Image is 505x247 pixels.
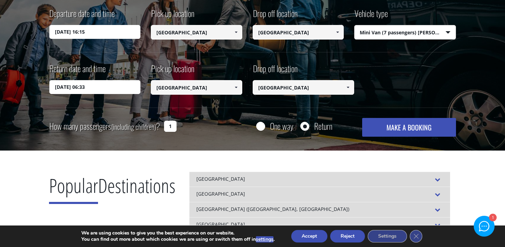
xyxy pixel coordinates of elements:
[230,80,242,95] a: Show All Items
[332,25,343,40] a: Show All Items
[270,122,293,130] label: One way
[362,118,456,137] button: MAKE A BOOKING
[111,121,156,132] small: (including children)
[291,230,327,242] button: Accept
[189,217,450,232] div: [GEOGRAPHIC_DATA]
[49,62,106,80] label: Return date and time
[49,172,98,204] span: Popular
[151,25,242,40] input: Select pickup location
[330,230,365,242] button: Reject
[49,7,115,25] label: Departure date and time
[410,230,422,242] button: Close GDPR Cookie Banner
[151,62,194,80] label: Pick up location
[151,7,194,25] label: Pick up location
[489,214,496,221] div: 1
[253,25,344,40] input: Select drop-off location
[368,230,407,242] button: Settings
[151,80,242,95] input: Select pickup location
[354,7,388,25] label: Vehicle type
[253,62,298,80] label: Drop off location
[49,172,176,209] h2: Destinations
[189,187,450,202] div: [GEOGRAPHIC_DATA]
[314,122,332,130] label: Return
[81,236,275,242] p: You can find out more about which cookies we are using or switch them off in .
[253,80,355,95] input: Select drop-off location
[189,202,450,217] div: [GEOGRAPHIC_DATA] ([GEOGRAPHIC_DATA], [GEOGRAPHIC_DATA])
[189,172,450,187] div: [GEOGRAPHIC_DATA]
[81,230,275,236] p: We are using cookies to give you the best experience on our website.
[355,25,456,40] span: Mini Van (7 passengers) [PERSON_NAME]
[230,25,242,40] a: Show All Items
[256,236,274,242] button: settings
[342,80,354,95] a: Show All Items
[253,7,298,25] label: Drop off location
[49,118,160,135] label: How many passengers ?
